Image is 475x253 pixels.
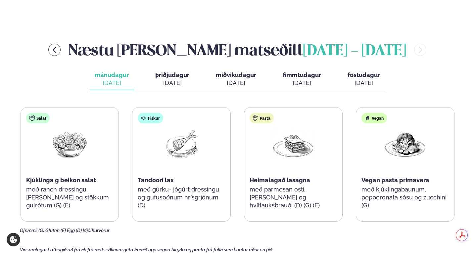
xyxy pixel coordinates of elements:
p: með kjúklingabaunum, pepperonata sósu og zucchini (G) [361,186,449,209]
button: fimmtudagur [DATE] [277,68,326,90]
button: mánudagur [DATE] [89,68,134,90]
button: menu-btn-right [414,44,426,56]
span: (G) Glúten, [38,228,61,233]
p: með gúrku- jógúrt dressingu og gufusoðnum hrísgrjónum (D) [138,186,225,209]
img: pasta.svg [253,115,258,121]
span: föstudagur [348,71,380,78]
div: Vegan [361,113,387,123]
div: Pasta [250,113,274,123]
span: Vegan pasta primavera [361,177,429,184]
div: [DATE] [95,79,129,87]
div: [DATE] [283,79,321,87]
span: Heimalagað lasagna [250,177,310,184]
div: Salat [26,113,50,123]
img: Vegan.png [384,129,426,159]
span: Vinsamlegast athugið að frávik frá matseðlinum geta komið upp vegna birgða og panta frá fólki sem... [20,247,273,252]
div: [DATE] [216,79,256,87]
span: Tandoori lax [138,177,174,184]
div: [DATE] [155,79,189,87]
span: Kjúklinga g beikon salat [26,177,96,184]
button: föstudagur [DATE] [342,68,385,90]
h2: Næstu [PERSON_NAME] matseðill [69,39,406,61]
button: þriðjudagur [DATE] [150,68,195,90]
div: Fiskur [138,113,163,123]
span: (D) Mjólkurvörur [76,228,110,233]
button: menu-btn-left [48,44,61,56]
p: með parmesan osti, [PERSON_NAME] og hvítlauksbrauði (D) (G) (E) [250,186,337,209]
img: Fish.png [160,129,203,159]
img: salad.svg [29,115,35,121]
button: miðvikudagur [DATE] [211,68,261,90]
span: miðvikudagur [216,71,256,78]
span: fimmtudagur [283,71,321,78]
p: með ranch dressingu, [PERSON_NAME] og stökkum gulrótum (G) (E) [26,186,114,209]
img: Lasagna.png [272,129,314,159]
a: Cookie settings [7,233,20,246]
span: þriðjudagur [155,71,189,78]
img: Vegan.svg [365,115,370,121]
img: Salad.png [49,129,91,159]
span: [DATE] - [DATE] [303,44,406,59]
img: fish.svg [141,115,146,121]
span: Ofnæmi: [20,228,37,233]
div: [DATE] [348,79,380,87]
span: mánudagur [95,71,129,78]
span: (E) Egg, [61,228,76,233]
